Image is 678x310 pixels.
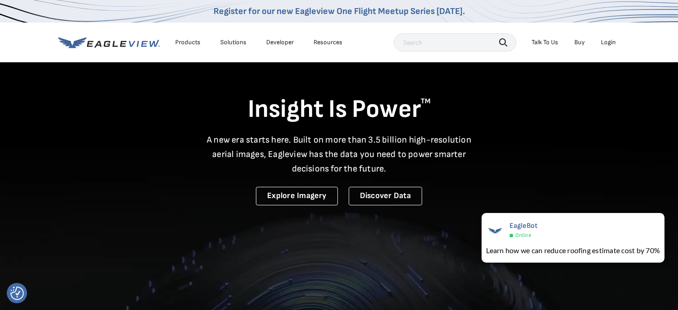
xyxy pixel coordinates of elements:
[532,38,558,46] div: Talk To Us
[58,94,620,125] h1: Insight Is Power
[10,287,24,300] button: Consent Preferences
[175,38,200,46] div: Products
[394,33,516,51] input: Search
[10,287,24,300] img: Revisit consent button
[421,97,431,106] sup: TM
[486,245,660,256] div: Learn how we can reduce roofing estimate cost by 70%
[314,38,342,46] div: Resources
[486,222,504,240] img: EagleBot
[201,133,477,176] p: A new era starts here. Built on more than 3.5 billion high-resolution aerial images, Eagleview ha...
[510,222,538,230] span: EagleBot
[515,232,531,239] span: Online
[266,38,294,46] a: Developer
[256,187,338,205] a: Explore Imagery
[214,6,465,17] a: Register for our new Eagleview One Flight Meetup Series [DATE].
[349,187,422,205] a: Discover Data
[574,38,585,46] a: Buy
[601,38,616,46] div: Login
[220,38,246,46] div: Solutions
